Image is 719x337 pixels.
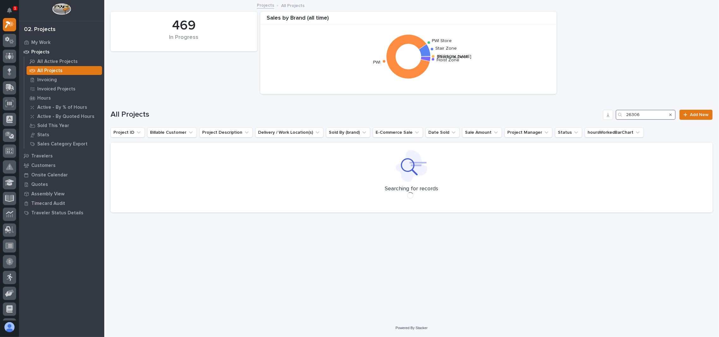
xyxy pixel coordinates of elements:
[24,57,104,66] a: All Active Projects
[19,199,104,208] a: Timecard Audit
[585,127,644,138] button: hoursWorkedBarChart
[257,1,274,9] a: Projects
[111,127,145,138] button: Project ID
[680,110,713,120] a: Add New
[37,105,87,110] p: Active - By % of Hours
[31,172,68,178] p: Onsite Calendar
[37,95,51,101] p: Hours
[373,127,423,138] button: E-Commerce Sale
[19,189,104,199] a: Assembly View
[37,77,57,83] p: Invoicing
[24,94,104,102] a: Hours
[24,130,104,139] a: Stats
[31,210,83,216] p: Traveler Status Details
[37,86,76,92] p: Invoiced Projects
[690,113,709,117] span: Add New
[24,84,104,93] a: Invoiced Projects
[37,68,63,74] p: All Projects
[255,127,323,138] button: Delivery / Work Location(s)
[505,127,553,138] button: Project Manager
[19,208,104,218] a: Traveler Status Details
[462,127,502,138] button: Sale Amount
[19,47,104,57] a: Projects
[8,8,16,18] div: Notifications1
[19,151,104,161] a: Travelers
[436,46,457,51] text: Stair Zone
[31,153,53,159] p: Travelers
[24,66,104,75] a: All Projects
[3,4,16,17] button: Notifications
[111,110,601,119] h1: All Projects
[31,163,56,168] p: Customers
[260,15,557,25] div: Sales by Brand (all time)
[19,38,104,47] a: My Work
[121,18,246,34] div: 469
[373,60,381,65] text: PWI
[432,39,452,43] text: PWI Store
[281,2,305,9] p: All Projects
[121,34,246,47] div: In Progress
[555,127,582,138] button: Status
[199,127,253,138] button: Project Description
[385,186,438,193] p: Searching for records
[19,161,104,170] a: Customers
[147,127,197,138] button: Billable Customer
[19,170,104,180] a: Onsite Calendar
[437,55,468,59] text: Structural Deck
[437,58,459,62] text: Hoist Zone
[31,182,48,187] p: Quotes
[31,201,65,206] p: Timecard Audit
[37,141,88,147] p: Sales Category Export
[14,6,16,10] p: 1
[31,191,64,197] p: Assembly View
[19,180,104,189] a: Quotes
[426,127,460,138] button: Date Sold
[326,127,370,138] button: Sold By (brand)
[437,54,471,59] text: [PERSON_NAME]
[37,59,78,64] p: All Active Projects
[31,49,50,55] p: Projects
[616,110,676,120] input: Search
[37,132,49,138] p: Stats
[31,40,51,46] p: My Work
[24,112,104,121] a: Active - By Quoted Hours
[24,26,56,33] div: 02. Projects
[24,139,104,148] a: Sales Category Export
[52,3,71,15] img: Workspace Logo
[396,326,427,330] a: Powered By Stacker
[3,321,16,334] button: users-avatar
[37,123,69,129] p: Sold This Year
[37,114,94,119] p: Active - By Quoted Hours
[24,103,104,112] a: Active - By % of Hours
[24,121,104,130] a: Sold This Year
[24,75,104,84] a: Invoicing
